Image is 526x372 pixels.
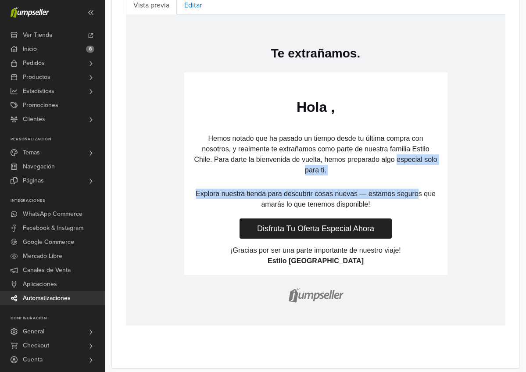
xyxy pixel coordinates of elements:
[86,46,94,53] span: 8
[23,160,55,174] span: Navegación
[11,137,105,142] p: Personalización
[23,235,74,249] span: Google Commerce
[11,316,105,321] p: Configuración
[23,221,83,235] span: Facebook & Instagram
[67,231,313,241] p: ¡Gracias por ser una parte importante de nuestro viaje!
[67,84,313,101] h1: Hola ,
[114,204,266,224] a: Disfruta Tu Oferta Especial Ahora
[23,56,45,70] span: Pedidos
[11,198,105,204] p: Integraciones
[23,249,62,263] span: Mercado Libre
[23,174,44,188] span: Páginas
[23,70,50,84] span: Productos
[67,31,313,47] h2: Te extrañamos.
[23,263,71,277] span: Canales de Venta
[23,291,71,305] span: Automatizaciones
[142,243,238,250] strong: Estilo [GEOGRAPHIC_DATA]
[67,174,313,195] p: Explora nuestra tienda para descubrir cosas nuevas — estamos seguros que amarás lo que tenemos di...
[23,112,45,126] span: Clientes
[23,277,57,291] span: Aplicaciones
[23,207,82,221] span: WhatsApp Commerce
[23,325,44,339] span: General
[67,119,313,161] p: Hemos notado que ha pasado un tiempo desde tu última compra con nosotros, y realmente te extrañam...
[23,353,43,367] span: Cuenta
[23,84,54,98] span: Estadísticas
[23,98,58,112] span: Promociones
[23,28,52,42] span: Ver Tienda
[159,265,221,293] img: jumpseller-logo-footer-grey.png
[23,339,49,353] span: Checkout
[23,42,37,56] span: Inicio
[23,146,40,160] span: Temas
